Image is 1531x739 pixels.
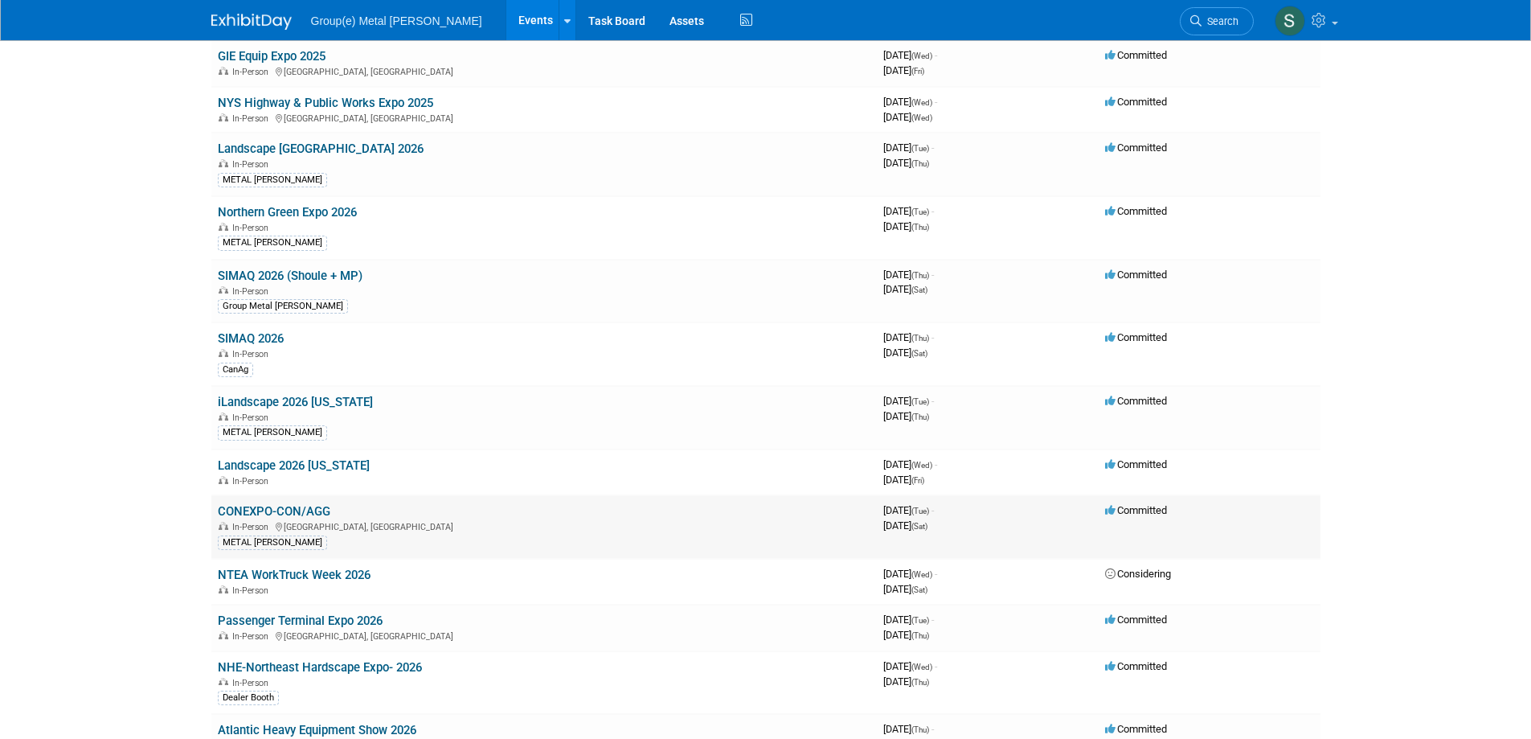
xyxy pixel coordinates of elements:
span: In-Person [232,678,273,688]
span: Committed [1105,96,1167,108]
span: Committed [1105,269,1167,281]
span: (Wed) [911,663,932,671]
img: In-Person Event [219,223,228,231]
span: - [935,568,937,580]
span: (Tue) [911,397,929,406]
span: (Tue) [911,144,929,153]
a: NYS Highway & Public Works Expo 2025 [218,96,433,110]
span: Group(e) Metal [PERSON_NAME] [311,14,482,27]
div: [GEOGRAPHIC_DATA], [GEOGRAPHIC_DATA] [218,111,870,124]
span: [DATE] [883,283,927,295]
span: - [931,395,934,407]
img: In-Person Event [219,585,228,593]
span: - [935,49,937,61]
span: (Tue) [911,207,929,216]
span: [DATE] [883,64,924,76]
span: (Sat) [911,349,927,358]
a: Search [1180,7,1254,35]
a: NTEA WorkTruck Week 2026 [218,568,370,582]
a: Landscape [GEOGRAPHIC_DATA] 2026 [218,142,424,156]
div: [GEOGRAPHIC_DATA], [GEOGRAPHIC_DATA] [218,64,870,77]
img: In-Person Event [219,113,228,121]
span: [DATE] [883,504,934,516]
span: [DATE] [883,583,927,595]
span: (Thu) [911,631,929,640]
div: Dealer Booth [218,691,279,705]
a: SIMAQ 2026 (Shoule + MP) [218,269,362,283]
span: In-Person [232,286,273,297]
span: (Thu) [911,159,929,168]
a: Atlantic Heavy Equipment Show 2026 [218,723,416,737]
span: (Tue) [911,507,929,515]
span: In-Person [232,223,273,233]
span: [DATE] [883,614,934,626]
img: ExhibitDay [211,14,292,30]
span: In-Person [232,413,273,423]
img: In-Person Event [219,678,228,686]
img: In-Person Event [219,67,228,75]
span: (Wed) [911,461,932,470]
span: (Thu) [911,271,929,280]
a: Passenger Terminal Expo 2026 [218,614,383,628]
span: [DATE] [883,410,929,422]
span: (Sat) [911,285,927,294]
span: - [935,96,937,108]
span: In-Person [232,349,273,359]
a: Landscape 2026 [US_STATE] [218,458,370,473]
span: [DATE] [883,142,934,154]
span: [DATE] [883,220,929,232]
img: In-Person Event [219,522,228,530]
img: In-Person Event [219,349,228,357]
span: Committed [1105,458,1167,470]
span: Committed [1105,49,1167,61]
span: - [935,660,937,672]
span: (Fri) [911,476,924,485]
span: In-Person [232,159,273,170]
span: [DATE] [883,347,927,359]
span: - [931,723,934,735]
img: In-Person Event [219,476,228,484]
span: [DATE] [883,205,934,217]
span: In-Person [232,113,273,124]
span: Committed [1105,331,1167,343]
span: (Wed) [911,98,932,107]
a: Northern Green Expo 2026 [218,205,357,220]
span: Committed [1105,723,1167,735]
span: - [931,205,934,217]
span: In-Person [232,631,273,642]
span: - [931,504,934,516]
span: (Sat) [911,522,927,531]
div: METAL [PERSON_NAME] [218,536,327,550]
span: [DATE] [883,675,929,688]
span: [DATE] [883,157,929,169]
span: [DATE] [883,49,937,61]
div: METAL [PERSON_NAME] [218,425,327,440]
span: [DATE] [883,723,934,735]
span: - [931,269,934,281]
span: - [931,331,934,343]
span: In-Person [232,67,273,77]
span: - [935,458,937,470]
span: Committed [1105,614,1167,626]
div: METAL [PERSON_NAME] [218,173,327,187]
span: Committed [1105,142,1167,154]
span: In-Person [232,522,273,532]
span: Committed [1105,504,1167,516]
span: (Thu) [911,223,929,232]
div: [GEOGRAPHIC_DATA], [GEOGRAPHIC_DATA] [218,629,870,642]
span: [DATE] [883,629,929,641]
div: [GEOGRAPHIC_DATA], [GEOGRAPHIC_DATA] [218,519,870,532]
span: (Thu) [911,678,929,687]
span: In-Person [232,476,273,487]
span: [DATE] [883,331,934,343]
span: Committed [1105,205,1167,217]
a: GIE Equip Expo 2025 [218,49,325,64]
span: Committed [1105,660,1167,672]
div: METAL [PERSON_NAME] [218,236,327,250]
img: In-Person Event [219,631,228,639]
a: iLandscape 2026 [US_STATE] [218,395,373,409]
a: SIMAQ 2026 [218,331,284,346]
span: (Wed) [911,570,932,579]
div: CanAg [218,363,253,377]
span: - [931,142,934,154]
